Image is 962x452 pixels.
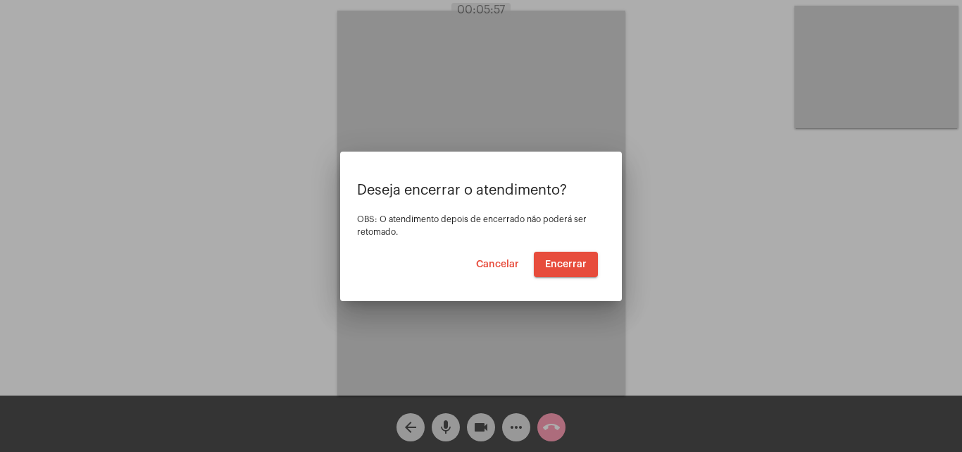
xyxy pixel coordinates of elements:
button: Cancelar [465,252,530,277]
span: Cancelar [476,259,519,269]
button: Encerrar [534,252,598,277]
p: Deseja encerrar o atendimento? [357,183,605,198]
span: OBS: O atendimento depois de encerrado não poderá ser retomado. [357,215,587,236]
span: Encerrar [545,259,587,269]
